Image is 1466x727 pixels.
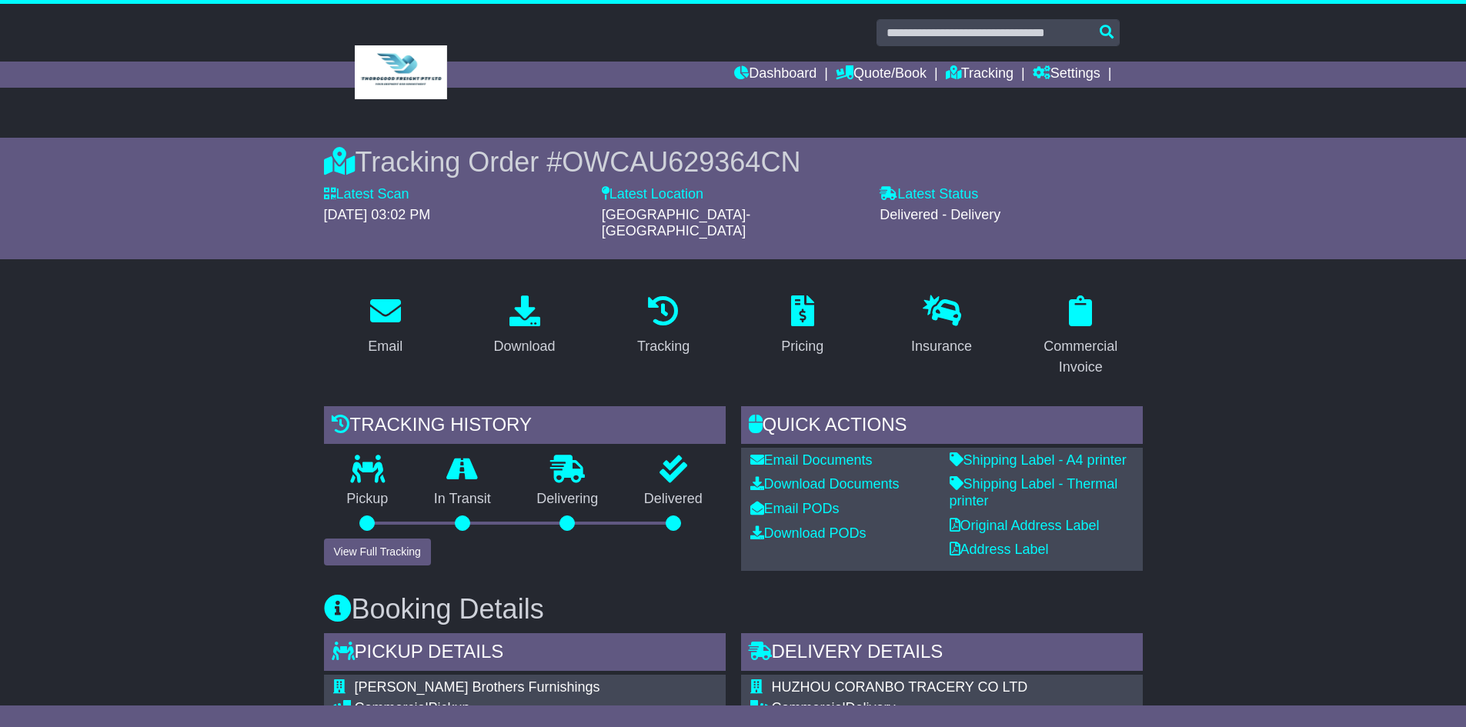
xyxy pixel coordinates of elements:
button: View Full Tracking [324,539,431,565]
span: Commercial [355,700,429,715]
div: Download [493,336,555,357]
a: Settings [1033,62,1100,88]
div: Pickup [355,700,651,717]
a: Shipping Label - Thermal printer [950,476,1118,509]
span: HUZHOU CORANBO TRACERY CO LTD [772,679,1028,695]
div: Email [368,336,402,357]
h3: Booking Details [324,594,1143,625]
div: Quick Actions [741,406,1143,448]
span: Commercial [772,700,846,715]
a: Shipping Label - A4 printer [950,452,1127,468]
a: Email Documents [750,452,873,468]
span: [GEOGRAPHIC_DATA]-[GEOGRAPHIC_DATA] [602,207,750,239]
a: Email PODs [750,501,840,516]
p: Delivering [514,491,622,508]
a: Tracking [946,62,1014,88]
span: Delivered - Delivery [880,207,1000,222]
div: Tracking [637,336,690,357]
div: Insurance [911,336,972,357]
div: Tracking history [324,406,726,448]
p: In Transit [411,491,514,508]
span: [DATE] 03:02 PM [324,207,431,222]
div: Pricing [781,336,823,357]
p: Delivered [621,491,726,508]
div: Delivery [772,700,1134,717]
a: Address Label [950,542,1049,557]
a: Insurance [901,290,982,362]
a: Original Address Label [950,518,1100,533]
a: Email [358,290,412,362]
label: Latest Status [880,186,978,203]
div: Commercial Invoice [1029,336,1133,378]
a: Pricing [771,290,833,362]
div: Delivery Details [741,633,1143,675]
a: Dashboard [734,62,816,88]
span: OWCAU629364CN [562,146,800,178]
div: Tracking Order # [324,145,1143,178]
a: Quote/Book [836,62,927,88]
a: Tracking [627,290,700,362]
label: Latest Scan [324,186,409,203]
a: Download PODs [750,525,867,541]
label: Latest Location [602,186,703,203]
a: Download Documents [750,476,900,492]
a: Commercial Invoice [1019,290,1143,383]
span: [PERSON_NAME] Brothers Furnishings [355,679,600,695]
div: Pickup Details [324,633,726,675]
p: Pickup [324,491,412,508]
a: Download [483,290,565,362]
